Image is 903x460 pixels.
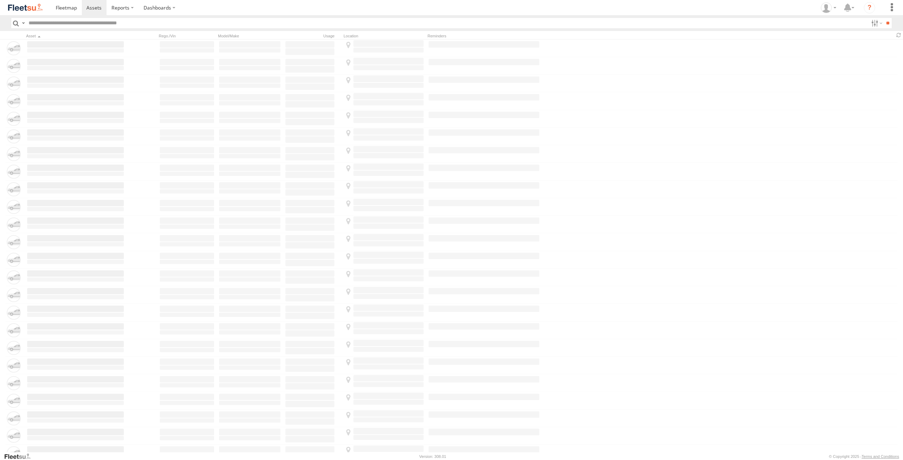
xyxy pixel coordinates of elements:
[864,2,875,13] i: ?
[818,2,839,13] div: Wayne Betts
[20,18,26,28] label: Search Query
[428,33,540,38] div: Reminders
[344,33,425,38] div: Location
[26,33,125,38] div: Click to Sort
[4,453,36,460] a: Visit our Website
[7,3,44,12] img: fleetsu-logo-horizontal.svg
[284,33,341,38] div: Usage
[419,454,446,459] div: Version: 308.01
[218,33,281,38] div: Model/Make
[862,454,899,459] a: Terms and Conditions
[868,18,884,28] label: Search Filter Options
[159,33,215,38] div: Rego./Vin
[829,454,899,459] div: © Copyright 2025 -
[895,32,903,38] span: Refresh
